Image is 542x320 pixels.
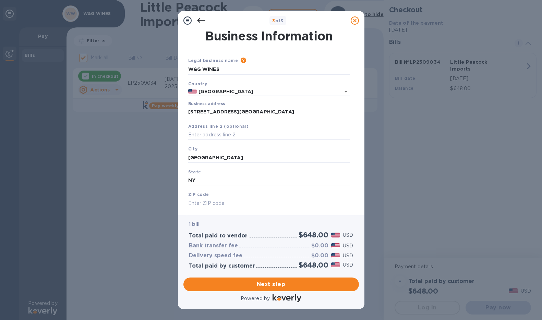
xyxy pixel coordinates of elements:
[189,253,242,259] h3: Delivery speed fee
[188,107,350,117] input: Enter address
[188,152,350,163] input: Enter city
[331,253,340,258] img: USD
[188,169,201,174] b: State
[311,253,328,259] h3: $0.00
[188,209,350,217] p: ZIP-Code is required field
[331,262,340,267] img: USD
[343,261,353,269] p: USD
[273,294,301,302] img: Logo
[188,124,249,129] b: Address line 2 (optional)
[343,252,353,259] p: USD
[299,261,328,269] h2: $648.00
[189,280,353,288] span: Next step
[188,175,350,186] input: Enter state
[197,87,330,96] input: Select country
[183,278,359,291] button: Next step
[341,87,351,96] button: Open
[188,89,197,94] img: US
[188,198,350,208] input: Enter ZIP code
[241,295,270,302] p: Powered by
[188,81,207,86] b: Country
[189,221,200,227] b: 1 bill
[272,18,275,23] span: 3
[299,231,328,239] h2: $648.00
[189,243,238,249] h3: Bank transfer fee
[188,146,198,151] b: City
[188,58,238,63] b: Legal business name
[189,233,248,239] h3: Total paid to vendor
[188,192,209,197] b: ZIP code
[331,233,340,237] img: USD
[189,263,255,269] h3: Total paid by customer
[311,243,328,249] h3: $0.00
[343,242,353,249] p: USD
[272,18,284,23] b: of 3
[343,232,353,239] p: USD
[188,130,350,140] input: Enter address line 2
[188,64,350,75] input: Enter legal business name
[331,243,340,248] img: USD
[187,29,351,43] h1: Business Information
[188,102,225,106] label: Business address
